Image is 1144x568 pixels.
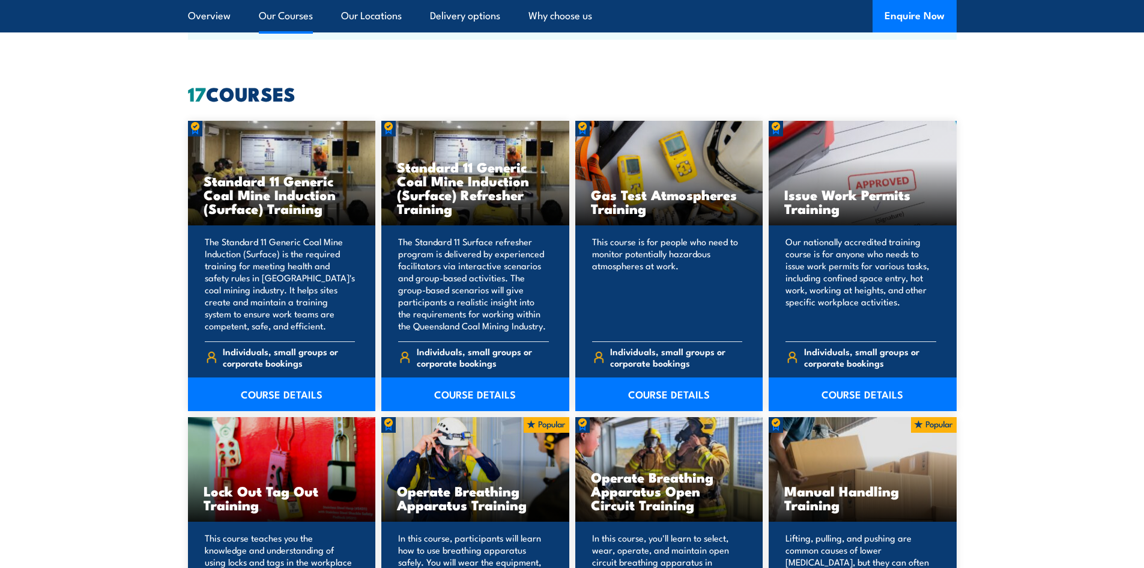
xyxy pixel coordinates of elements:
h2: COURSES [188,85,957,102]
a: COURSE DETAILS [575,377,763,411]
a: COURSE DETAILS [769,377,957,411]
p: The Standard 11 Surface refresher program is delivered by experienced facilitators via interactiv... [398,236,549,332]
h3: Issue Work Permits Training [784,188,941,215]
span: Individuals, small groups or corporate bookings [610,346,742,368]
a: COURSE DETAILS [188,377,376,411]
h3: Gas Test Atmospheres Training [591,188,748,215]
p: This course is for people who need to monitor potentially hazardous atmospheres at work. [592,236,743,332]
p: The Standard 11 Generic Coal Mine Induction (Surface) is the required training for meeting health... [205,236,356,332]
p: Our nationally accredited training course is for anyone who needs to issue work permits for vario... [785,236,936,332]
h3: Operate Breathing Apparatus Open Circuit Training [591,470,748,512]
span: Individuals, small groups or corporate bookings [223,346,355,368]
h3: Standard 11 Generic Coal Mine Induction (Surface) Refresher Training [397,160,554,215]
h3: Operate Breathing Apparatus Training [397,484,554,512]
h3: Lock Out Tag Out Training [204,484,360,512]
h3: Manual Handling Training [784,484,941,512]
a: COURSE DETAILS [381,377,569,411]
span: Individuals, small groups or corporate bookings [417,346,549,368]
strong: 17 [188,78,206,108]
span: Individuals, small groups or corporate bookings [804,346,936,368]
h3: Standard 11 Generic Coal Mine Induction (Surface) Training [204,174,360,215]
